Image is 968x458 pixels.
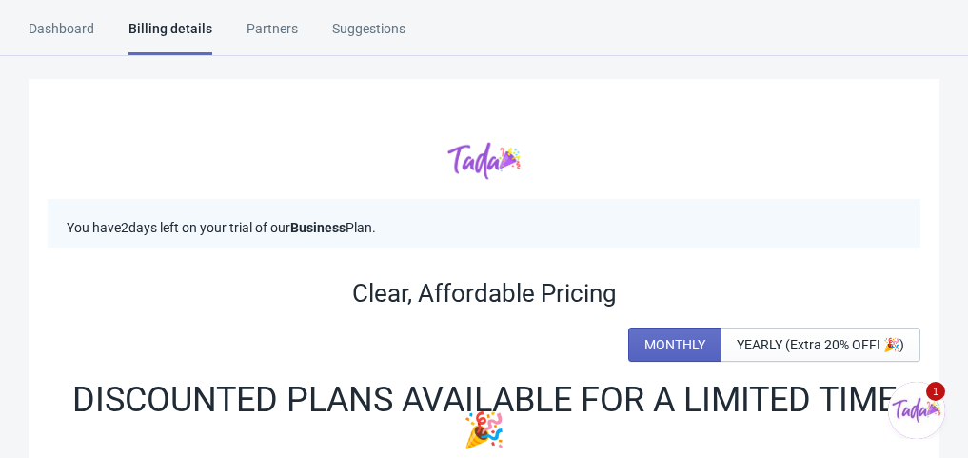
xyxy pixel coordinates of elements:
[290,220,346,235] b: Business
[737,337,904,352] span: YEARLY (Extra 20% OFF! 🎉)
[128,19,212,55] div: Billing details
[628,328,721,362] button: MONTHLY
[721,328,920,362] button: YEARLY (Extra 20% OFF! 🎉)
[48,385,920,446] div: DISCOUNTED PLANS AVAILABLE FOR A LIMITED TIME 🎉
[447,141,521,180] img: tadacolor.png
[247,19,298,52] div: Partners
[29,19,94,52] div: Dashboard
[332,19,405,52] div: Suggestions
[48,278,920,309] div: Clear, Affordable Pricing
[888,382,949,439] iframe: chat widget
[67,218,901,238] p: You have 2 days left on your trial of our Plan.
[644,337,705,352] span: MONTHLY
